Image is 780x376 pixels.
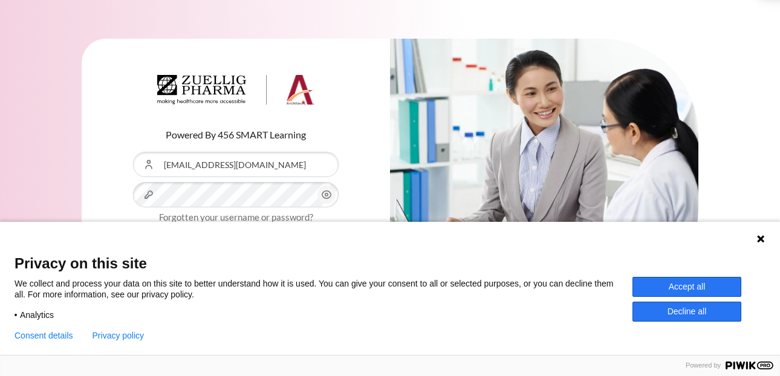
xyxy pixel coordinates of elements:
button: Consent details [15,331,73,340]
img: Architeck [157,75,314,105]
a: Architeck [157,75,314,110]
a: Privacy policy [93,331,145,340]
a: Forgotten your username or password? [159,212,313,222]
p: Powered By 456 SMART Learning [133,128,339,142]
p: We collect and process your data on this site to better understand how it is used. You can give y... [15,278,632,300]
span: Privacy on this site [15,254,765,272]
span: Analytics [20,310,54,320]
span: Powered by [681,361,726,369]
input: Username or Email Address [133,152,339,177]
button: Decline all [632,302,741,322]
button: Accept all [632,277,741,297]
